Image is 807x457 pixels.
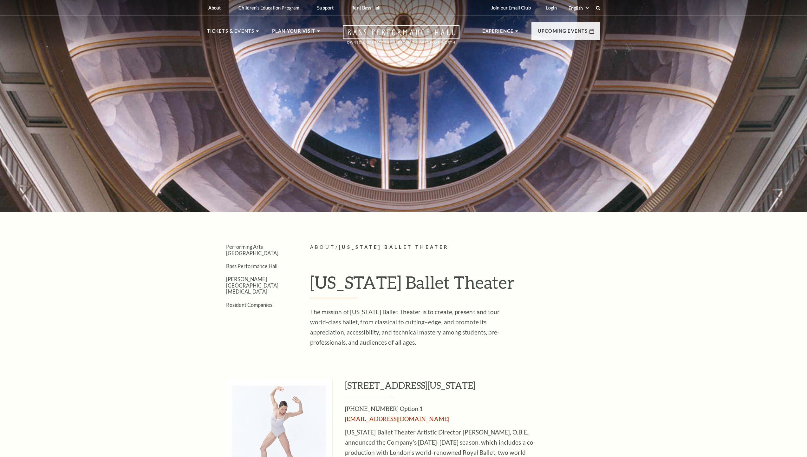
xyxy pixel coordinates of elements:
span: About [310,244,335,250]
a: [EMAIL_ADDRESS][DOMAIN_NAME] [345,415,449,422]
a: Performing Arts [GEOGRAPHIC_DATA] [226,244,278,256]
a: Bass Performance Hall [226,263,277,269]
p: Tickets & Events [207,27,255,39]
p: Rent Bass Hall [351,5,381,10]
h1: [US_STATE] Ballet Theater [310,272,600,298]
a: Resident Companies [226,302,272,308]
p: About [208,5,221,10]
p: / [310,243,600,251]
p: Upcoming Events [538,27,588,39]
p: Plan Your Visit [272,27,316,39]
p: Experience [482,27,514,39]
h3: [STREET_ADDRESS][US_STATE] [345,379,600,397]
h3: [PHONE_NUMBER] Option 1 [345,404,551,424]
a: [PERSON_NAME][GEOGRAPHIC_DATA][MEDICAL_DATA] [226,276,278,295]
p: Support [317,5,334,10]
p: Children's Education Program [238,5,299,10]
p: The mission of [US_STATE] Ballet Theater is to create, present and tour world-class ballet, from ... [310,307,516,348]
select: Select: [567,5,590,11]
span: [US_STATE] Ballet Theater [339,244,449,250]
